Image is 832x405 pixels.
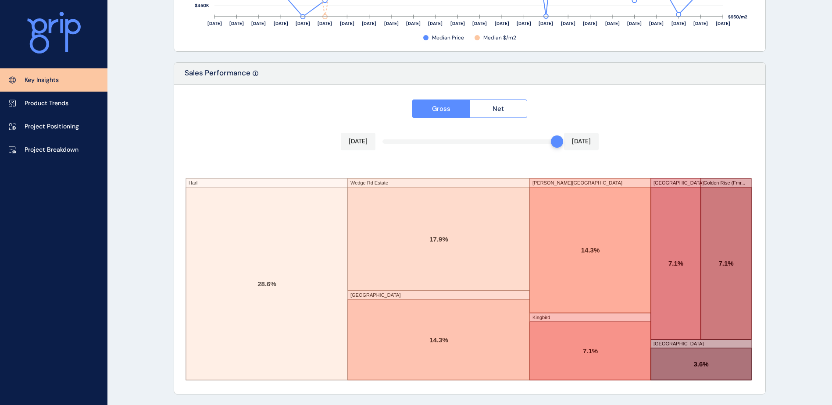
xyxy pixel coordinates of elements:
span: Net [493,104,504,113]
p: Project Positioning [25,122,79,131]
p: Key Insights [25,76,59,85]
button: Net [470,99,528,118]
button: Gross [412,99,470,118]
text: $950/m2 [728,14,747,20]
p: Sales Performance [185,68,250,84]
span: Median $/m2 [483,34,516,42]
p: Project Breakdown [25,146,79,154]
p: [DATE] [349,137,368,146]
span: Gross [432,104,450,113]
p: [DATE] [572,137,591,146]
p: Product Trends [25,99,68,108]
span: Median Price [432,34,464,42]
